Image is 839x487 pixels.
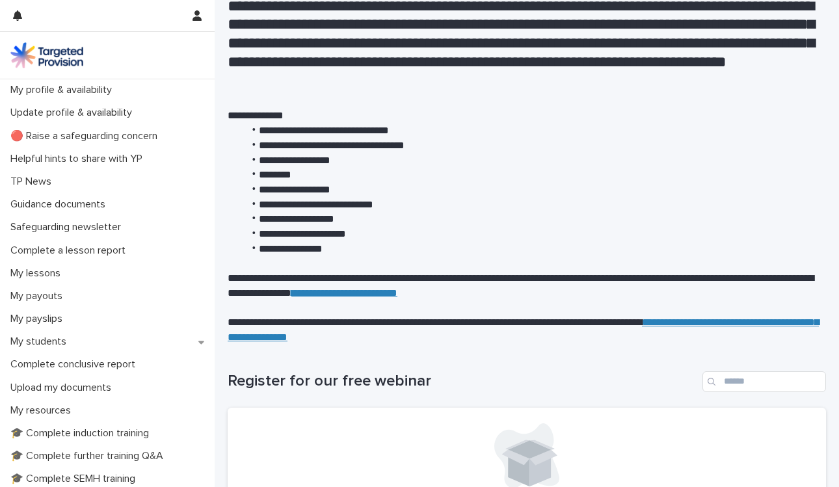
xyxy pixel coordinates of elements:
p: My resources [5,404,81,417]
p: Guidance documents [5,198,116,211]
h1: Register for our free webinar [228,372,697,391]
p: TP News [5,176,62,188]
p: Complete a lesson report [5,244,136,257]
p: My payslips [5,313,73,325]
input: Search [702,371,826,392]
p: 🔴 Raise a safeguarding concern [5,130,168,142]
p: 🎓 Complete further training Q&A [5,450,174,462]
p: My lessons [5,267,71,280]
p: Safeguarding newsletter [5,221,131,233]
p: Helpful hints to share with YP [5,153,153,165]
p: 🎓 Complete SEMH training [5,473,146,485]
p: My profile & availability [5,84,122,96]
p: Complete conclusive report [5,358,146,371]
p: My students [5,336,77,348]
img: M5nRWzHhSzIhMunXDL62 [10,42,83,68]
p: 🎓 Complete induction training [5,427,159,440]
p: Update profile & availability [5,107,142,119]
p: Upload my documents [5,382,122,394]
p: My payouts [5,290,73,302]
